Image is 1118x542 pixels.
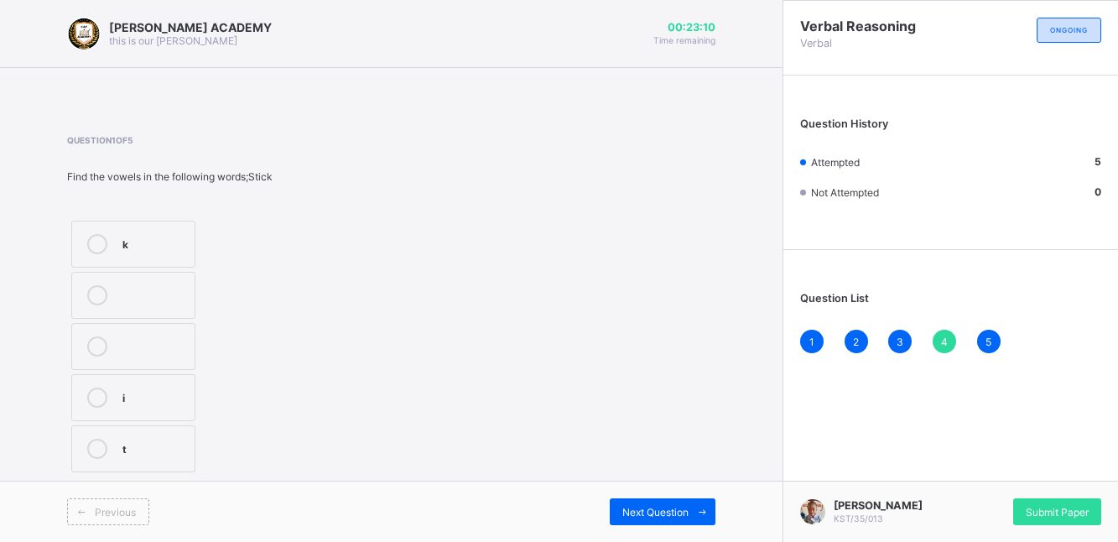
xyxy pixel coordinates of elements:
span: this is our [PERSON_NAME] [109,34,237,47]
span: Submit Paper [1026,506,1089,519]
span: 3 [897,336,903,348]
span: Previous [95,506,136,519]
div: k [122,234,186,251]
span: 2 [853,336,859,348]
b: 5 [1095,155,1101,168]
div: i [122,388,186,404]
span: Verbal [800,37,951,50]
span: 1 [809,336,814,348]
span: Not Attempted [811,186,879,199]
span: Time remaining [653,35,715,45]
span: Question List [800,292,869,305]
span: 00:23:10 [653,21,715,34]
span: [PERSON_NAME] ACADEMY [109,20,272,34]
span: Attempted [811,156,860,169]
span: Verbal Reasoning [800,18,951,34]
span: KST/35/013 [834,513,883,524]
span: ONGOING [1050,26,1088,34]
span: 5 [985,336,991,348]
div: Find the vowels in the following words;Stick [67,170,288,183]
span: Question History [800,117,888,130]
span: 4 [941,336,948,348]
b: 0 [1095,185,1101,198]
span: [PERSON_NAME] [834,499,923,512]
div: t [122,439,186,456]
span: Question 1 of 5 [67,135,288,145]
span: Next Question [622,506,689,519]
